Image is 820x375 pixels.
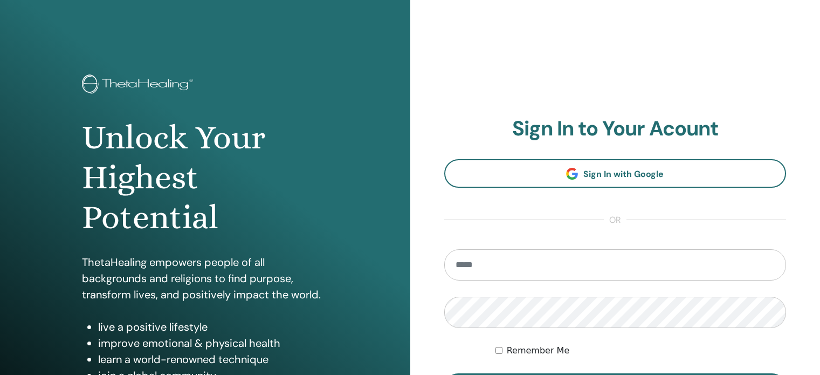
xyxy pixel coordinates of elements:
li: improve emotional & physical health [98,335,328,351]
span: Sign In with Google [583,168,664,180]
span: or [604,214,626,227]
li: learn a world-renowned technique [98,351,328,367]
h2: Sign In to Your Acount [444,117,787,141]
a: Sign In with Google [444,159,787,188]
li: live a positive lifestyle [98,319,328,335]
div: Keep me authenticated indefinitely or until I manually logout [495,344,786,357]
h1: Unlock Your Highest Potential [82,118,328,238]
label: Remember Me [507,344,570,357]
p: ThetaHealing empowers people of all backgrounds and religions to find purpose, transform lives, a... [82,254,328,303]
